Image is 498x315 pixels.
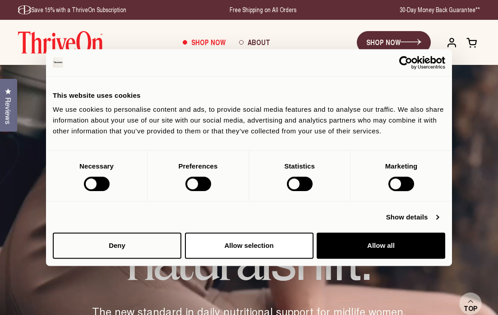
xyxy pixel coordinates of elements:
strong: Marketing [385,162,418,170]
p: Save 15% with a ThriveOn Subscription [18,5,126,14]
div: We use cookies to personalise content and ads, to provide social media features and to analyse ou... [53,104,445,137]
p: Free Shipping on All Orders [230,5,296,14]
strong: Statistics [284,162,315,170]
a: About [232,30,277,55]
a: SHOP NOW [357,31,431,54]
em: through your body’s most natural [78,114,432,294]
a: Show details [386,212,438,223]
strong: Necessary [79,162,114,170]
button: Allow all [317,233,445,259]
a: Shop Now [176,30,232,55]
span: Reviews [2,97,14,124]
a: Usercentrics Cookiebot - opens in a new window [366,56,445,69]
button: Deny [53,233,181,259]
img: logo [53,57,63,68]
div: This website uses cookies [53,90,445,101]
h1: ThriveOn shift. [36,119,462,286]
button: Allow selection [185,233,314,259]
span: Top [464,305,477,313]
span: About [248,37,270,47]
p: 30-Day Money Back Guarantee** [400,5,480,14]
strong: Preferences [179,162,218,170]
span: Shop Now [191,37,226,47]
